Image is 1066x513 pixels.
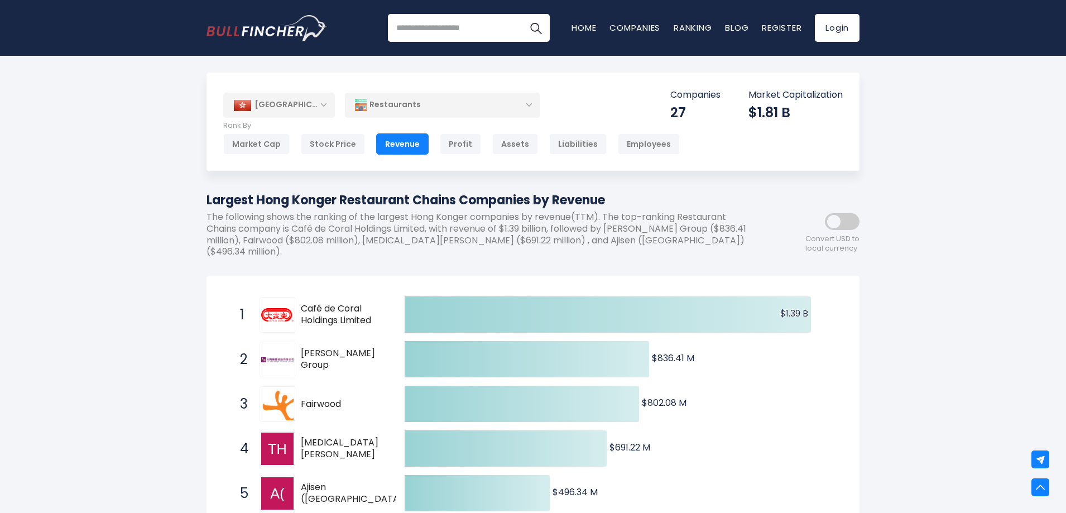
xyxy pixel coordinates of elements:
span: 3 [234,395,246,414]
div: $1.81 B [748,104,843,121]
div: Restaurants [345,92,540,118]
h1: Largest Hong Konger Restaurant Chains Companies by Revenue [207,191,759,209]
div: Employees [618,133,680,155]
text: $496.34 M [553,486,598,498]
div: Revenue [376,133,429,155]
a: Ranking [674,22,712,33]
p: Rank By [223,121,680,131]
div: 27 [670,104,721,121]
a: Companies [609,22,660,33]
text: $691.22 M [609,441,650,454]
div: Liabilities [549,133,607,155]
img: Café de Coral Holdings Limited [261,308,294,322]
div: Profit [440,133,481,155]
a: Login [815,14,859,42]
img: Tao Heung [261,433,294,465]
img: Bullfincher logo [207,15,327,41]
div: Stock Price [301,133,365,155]
a: Go to homepage [207,15,326,41]
a: Blog [725,22,748,33]
span: 5 [234,484,246,503]
span: 1 [234,305,246,324]
div: Market Cap [223,133,290,155]
img: Fairwood [261,388,294,420]
a: Register [762,22,801,33]
p: Market Capitalization [748,89,843,101]
text: $836.41 M [652,352,694,365]
img: Ajisen (China) [261,477,294,510]
p: The following shows the ranking of the largest Hong Konger companies by revenue(TTM). The top-ran... [207,212,759,258]
span: Ajisen ([GEOGRAPHIC_DATA]) [301,482,407,505]
text: $1.39 B [780,307,808,320]
span: 4 [234,439,246,458]
button: Search [522,14,550,42]
span: [PERSON_NAME] Group [301,348,385,371]
span: Convert USD to local currency [805,234,859,253]
div: [GEOGRAPHIC_DATA] [223,93,335,117]
text: $802.08 M [642,396,686,409]
p: Companies [670,89,721,101]
div: Assets [492,133,538,155]
span: 2 [234,350,246,369]
span: [MEDICAL_DATA][PERSON_NAME] [301,437,385,461]
a: Home [572,22,596,33]
span: Fairwood [301,399,385,410]
img: Tai Hing Group [261,357,294,362]
span: Café de Coral Holdings Limited [301,303,385,327]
